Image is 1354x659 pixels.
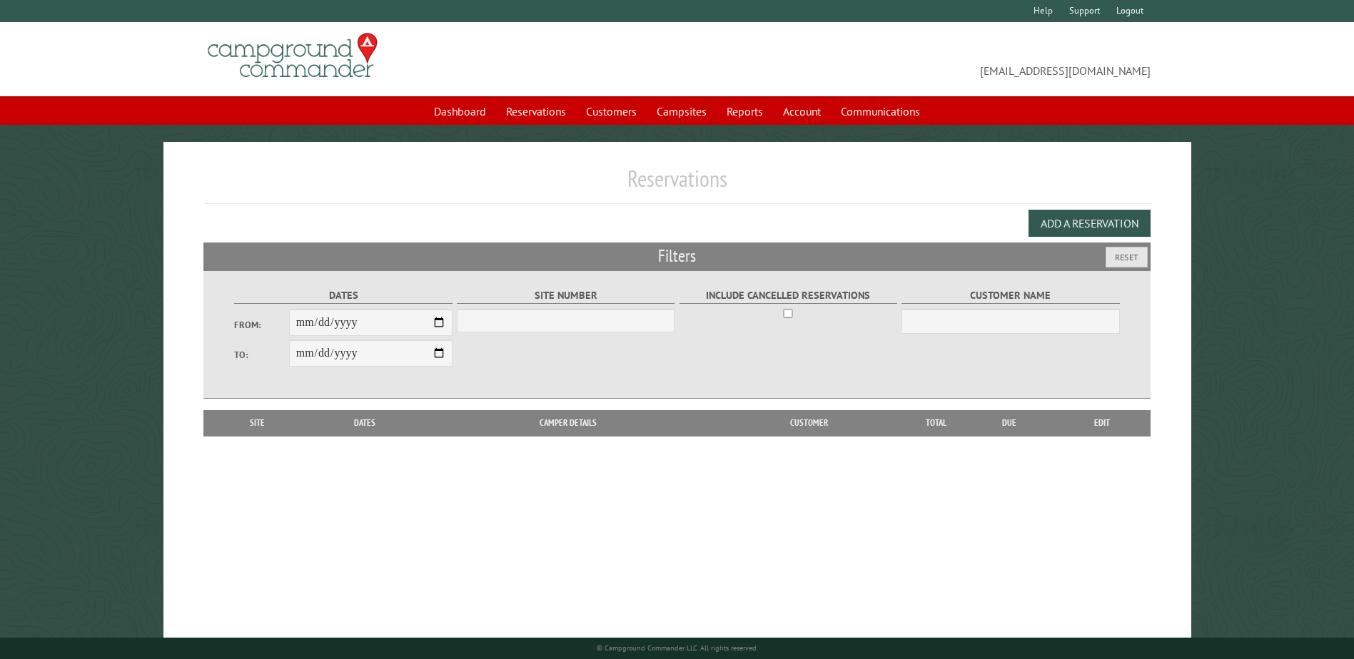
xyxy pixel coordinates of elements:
[234,318,288,332] label: From:
[597,643,758,653] small: © Campground Commander LLC. All rights reserved.
[832,98,929,125] a: Communications
[457,287,675,304] label: Site Number
[203,242,1150,270] h2: Filters
[710,410,907,436] th: Customer
[1054,410,1151,436] th: Edit
[203,165,1150,204] h1: Reservations
[718,98,772,125] a: Reports
[774,98,829,125] a: Account
[426,410,710,436] th: Camper Details
[497,98,575,125] a: Reservations
[203,28,382,83] img: Campground Commander
[211,410,303,436] th: Site
[425,98,495,125] a: Dashboard
[907,410,964,436] th: Total
[964,410,1054,436] th: Due
[901,287,1119,304] label: Customer Name
[677,39,1151,79] span: [EMAIL_ADDRESS][DOMAIN_NAME]
[679,287,897,304] label: Include Cancelled Reservations
[1106,247,1148,267] button: Reset
[648,98,715,125] a: Campsites
[234,348,288,362] label: To:
[304,410,426,436] th: Dates
[1029,210,1151,237] button: Add a Reservation
[577,98,645,125] a: Customers
[234,287,452,304] label: Dates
